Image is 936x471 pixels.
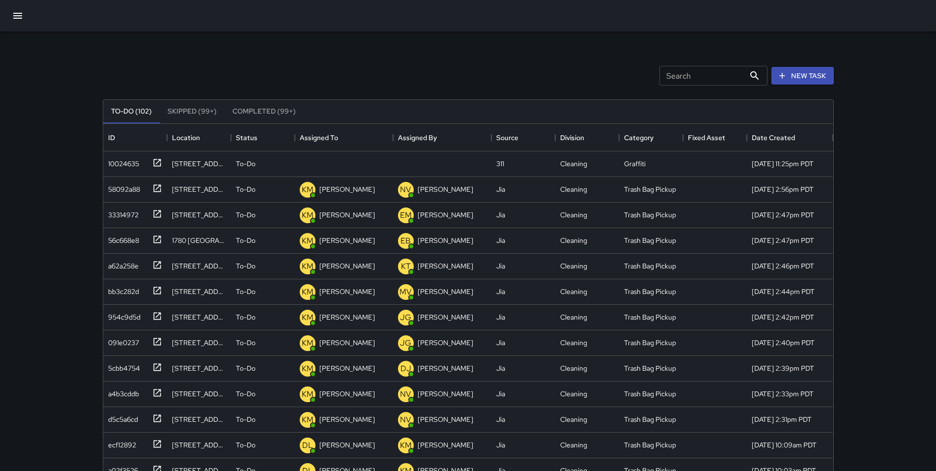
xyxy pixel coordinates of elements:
div: 1048 Folsom Street [172,159,226,169]
button: Completed (99+) [225,100,304,123]
div: Category [619,124,683,151]
div: 1070 Howard Street [172,389,226,399]
p: KM [400,440,412,451]
div: Source [491,124,555,151]
div: Cleaning [560,312,587,322]
div: Trash Bag Pickup [624,184,676,194]
p: KM [302,388,313,400]
button: To-Do (102) [103,100,160,123]
p: EB [400,235,411,247]
p: KM [302,184,313,196]
div: Date Created [752,124,795,151]
p: To-Do [236,235,255,245]
div: Trash Bag Pickup [624,389,676,399]
p: [PERSON_NAME] [319,389,375,399]
p: NV [400,184,411,196]
div: Jia [496,235,505,245]
div: Cleaning [560,338,587,348]
p: [PERSON_NAME] [418,363,473,373]
p: NV [400,388,411,400]
div: 8/19/2025, 2:47pm PDT [752,235,814,245]
div: Jia [496,414,505,424]
p: To-Do [236,414,255,424]
div: 1070 Howard Street [172,363,226,373]
div: 56c668e8 [104,232,139,245]
div: 1070 Howard Street [172,210,226,220]
p: KM [302,261,313,272]
p: DJ [400,363,411,375]
div: 1071 Howard Street [172,287,226,296]
div: Jia [496,440,505,450]
p: JG [400,312,411,324]
div: 091e0237 [104,334,139,348]
div: a4b3cddb [104,385,139,399]
div: 1066 Howard Street [172,261,226,271]
div: Cleaning [560,184,587,194]
div: 1070 Howard Street [172,184,226,194]
p: KM [302,337,313,349]
div: Status [236,124,257,151]
div: Division [560,124,584,151]
div: Cleaning [560,363,587,373]
div: 58092a88 [104,180,140,194]
div: Category [624,124,653,151]
p: KT [401,261,411,272]
div: 33314972 [104,206,139,220]
div: Jia [496,261,505,271]
p: To-Do [236,389,255,399]
div: Jia [496,184,505,194]
div: Location [167,124,231,151]
div: Cleaning [560,440,587,450]
div: 8/19/2025, 2:42pm PDT [752,312,814,322]
div: 1070 Howard Street [172,312,226,322]
p: KM [302,235,313,247]
div: Trash Bag Pickup [624,287,676,296]
p: To-Do [236,261,255,271]
div: Assigned To [295,124,393,151]
p: [PERSON_NAME] [319,440,375,450]
div: 5cbb4754 [104,359,140,373]
p: [PERSON_NAME] [418,440,473,450]
p: [PERSON_NAME] [418,312,473,322]
p: NV [400,414,411,426]
div: ID [103,124,167,151]
div: Jia [496,363,505,373]
p: To-Do [236,312,255,322]
div: 8/19/2025, 2:31pm PDT [752,414,812,424]
p: KM [302,414,313,426]
div: Assigned By [398,124,437,151]
p: KM [302,286,313,298]
div: bb3c282d [104,283,139,296]
div: Trash Bag Pickup [624,363,676,373]
div: 8/19/2025, 2:47pm PDT [752,210,814,220]
p: [PERSON_NAME] [319,414,375,424]
div: ID [108,124,115,151]
div: d5c5a6cd [104,411,138,424]
p: KM [302,209,313,221]
p: [PERSON_NAME] [319,287,375,296]
p: MV [399,286,412,298]
p: To-Do [236,338,255,348]
p: [PERSON_NAME] [418,389,473,399]
p: [PERSON_NAME] [319,312,375,322]
div: 8/19/2025, 10:09am PDT [752,440,817,450]
div: 8/19/2025, 2:56pm PDT [752,184,814,194]
p: To-Do [236,287,255,296]
div: a62a258e [104,257,139,271]
p: [PERSON_NAME] [319,261,375,271]
div: 8/19/2025, 2:40pm PDT [752,338,815,348]
p: [PERSON_NAME] [319,338,375,348]
div: 8/19/2025, 2:39pm PDT [752,363,814,373]
p: [PERSON_NAME] [418,235,473,245]
div: Trash Bag Pickup [624,261,676,271]
div: Trash Bag Pickup [624,312,676,322]
div: Jia [496,287,505,296]
p: [PERSON_NAME] [418,184,473,194]
p: [PERSON_NAME] [418,261,473,271]
div: Jia [496,210,505,220]
div: 1000 Brannan Street [172,440,226,450]
div: Assigned To [300,124,338,151]
div: Fixed Asset [688,124,725,151]
p: [PERSON_NAME] [319,235,375,245]
div: 1070 Howard Street [172,338,226,348]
